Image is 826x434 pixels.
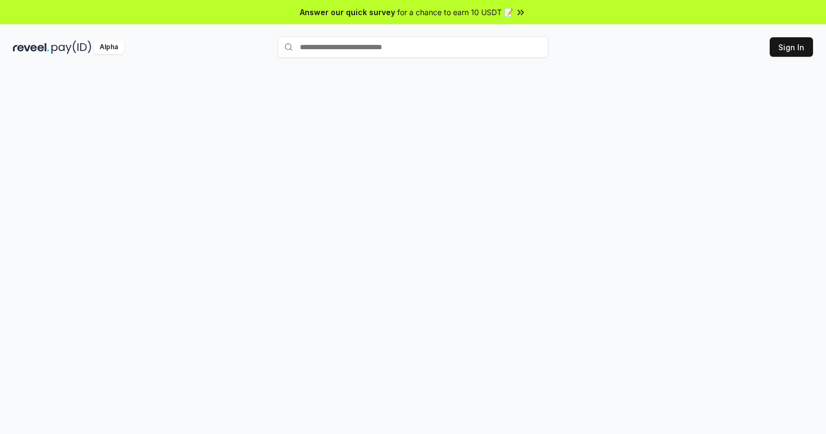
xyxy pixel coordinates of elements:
span: Answer our quick survey [300,6,395,18]
span: for a chance to earn 10 USDT 📝 [397,6,513,18]
img: pay_id [51,41,91,54]
img: reveel_dark [13,41,49,54]
button: Sign In [770,37,813,57]
div: Alpha [94,41,124,54]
